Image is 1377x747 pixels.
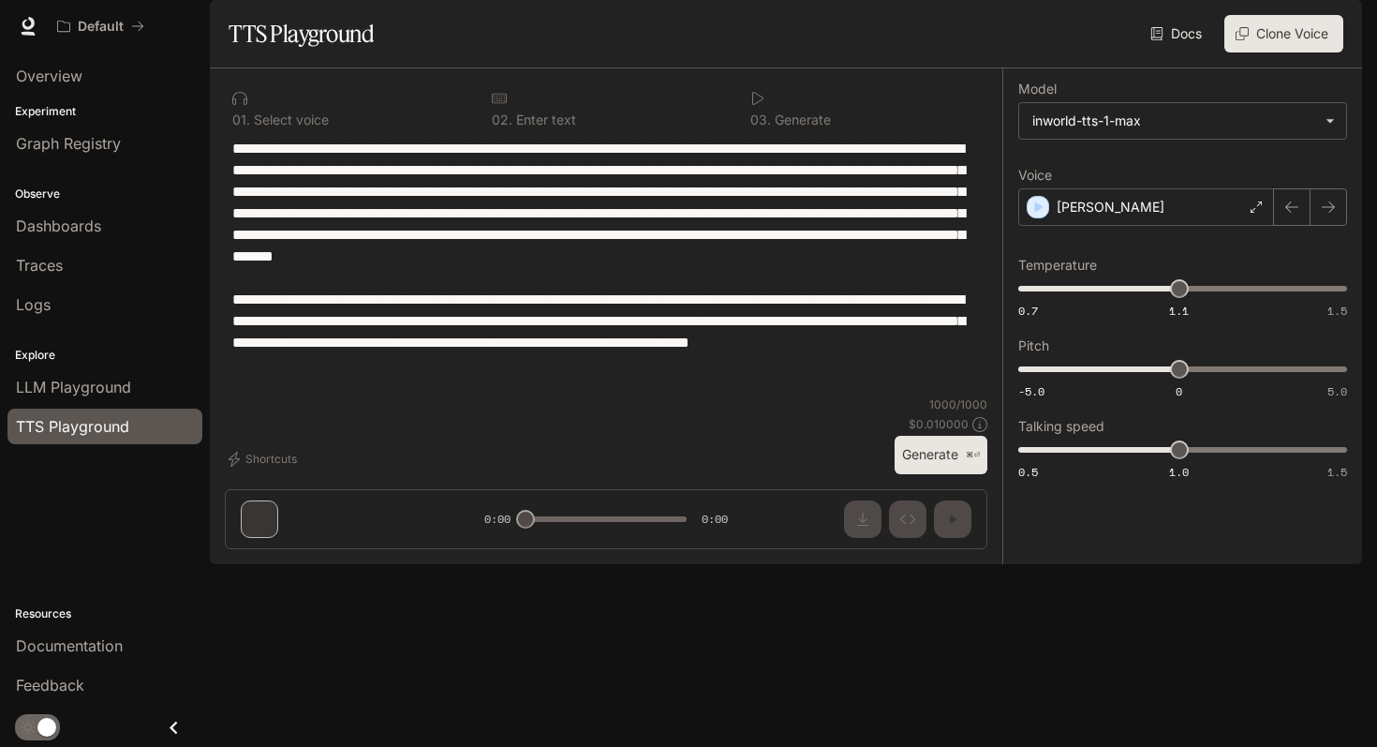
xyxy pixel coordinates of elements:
button: Clone Voice [1224,15,1343,52]
button: Generate⌘⏎ [895,436,987,474]
span: 1.5 [1327,464,1347,480]
p: ⌘⏎ [966,450,980,461]
p: Pitch [1018,339,1049,352]
div: inworld-tts-1-max [1019,103,1346,139]
p: 0 2 . [492,113,512,127]
p: Generate [771,113,831,127]
a: Docs [1147,15,1209,52]
span: 1.5 [1327,303,1347,319]
div: inworld-tts-1-max [1032,112,1316,130]
h1: TTS Playground [229,15,374,52]
p: [PERSON_NAME] [1057,198,1164,217]
p: Voice [1018,169,1052,182]
p: Enter text [512,113,576,127]
span: 0.5 [1018,464,1038,480]
span: 1.1 [1169,303,1189,319]
p: 0 1 . [232,113,250,127]
p: Select voice [250,113,329,127]
span: 1.0 [1169,464,1189,480]
span: -5.0 [1018,383,1044,399]
span: 0 [1176,383,1182,399]
span: 5.0 [1327,383,1347,399]
p: Talking speed [1018,420,1104,433]
span: 0.7 [1018,303,1038,319]
p: 0 3 . [750,113,771,127]
button: All workspaces [49,7,153,45]
button: Shortcuts [225,444,304,474]
p: Model [1018,82,1057,96]
p: Default [78,19,124,35]
p: Temperature [1018,259,1097,272]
